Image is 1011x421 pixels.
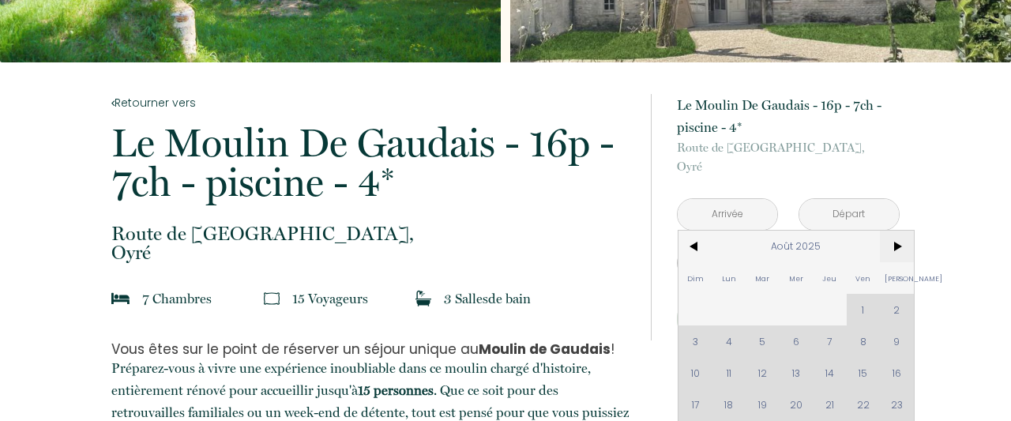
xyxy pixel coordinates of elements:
span: Août 2025 [712,231,880,262]
a: Retourner vers [111,94,630,111]
span: Mer [779,262,813,294]
p: Le Moulin De Gaudais - 16p - 7ch - piscine - 4* [677,94,900,138]
span: Route de [GEOGRAPHIC_DATA], [111,224,630,243]
img: guests [264,291,280,306]
span: [PERSON_NAME] [880,262,914,294]
p: Oyré [111,224,630,262]
span: Route de [GEOGRAPHIC_DATA], [677,138,900,157]
span: Mar [746,262,780,294]
input: Arrivée [678,199,777,230]
button: Réserver [677,298,900,340]
p: 15 Voyageur [292,288,368,310]
span: s [206,291,212,306]
strong: 15 personnes [358,382,434,398]
span: > [880,231,914,262]
span: Dim [678,262,712,294]
p: Oyré [677,138,900,176]
span: s [363,291,368,306]
span: Jeu [813,262,847,294]
h3: Vous êtes sur le point de réserver un séjour unique au ! [111,341,630,357]
strong: Moulin de Gaudais [479,340,611,359]
span: Ven [847,262,881,294]
p: 7 Chambre [142,288,212,310]
p: 3 Salle de bain [444,288,531,310]
span: Lun [712,262,746,294]
span: s [483,291,488,306]
input: Départ [799,199,899,230]
p: Le Moulin De Gaudais - 16p - 7ch - piscine - 4* [111,123,630,202]
span: < [678,231,712,262]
